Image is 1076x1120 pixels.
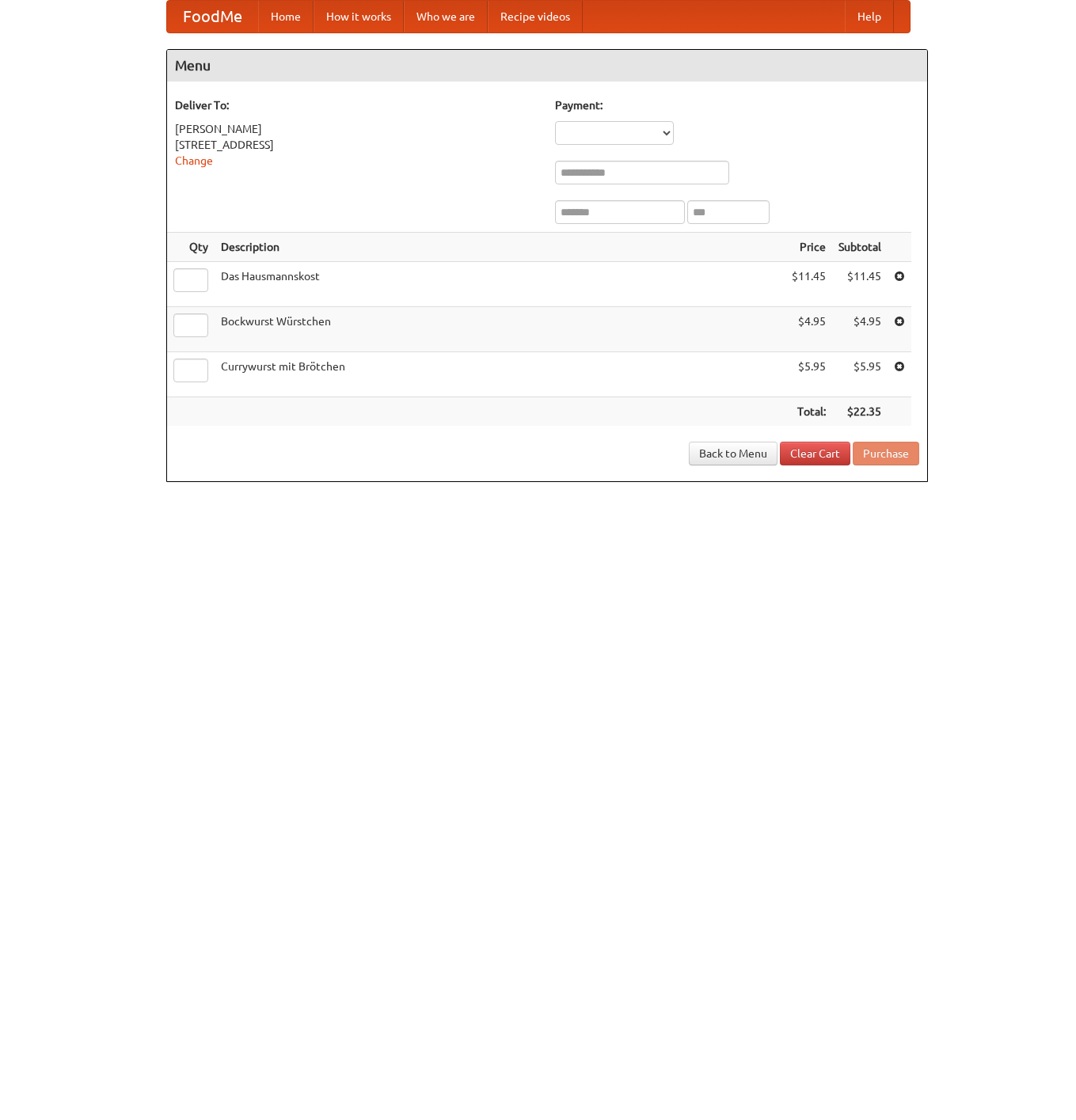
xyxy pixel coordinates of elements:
[689,442,778,465] a: Back to Menu
[780,442,850,465] a: Clear Cart
[215,307,785,352] td: Bockwurst Würstchen
[853,442,919,465] button: Purchase
[555,97,919,113] h5: Payment:
[832,307,888,352] td: $4.95
[845,1,894,32] a: Help
[832,233,888,262] th: Subtotal
[314,1,404,32] a: How it works
[175,121,539,137] div: [PERSON_NAME]
[785,352,832,397] td: $5.95
[488,1,583,32] a: Recipe videos
[785,233,832,262] th: Price
[175,154,213,167] a: Change
[785,262,832,307] td: $11.45
[404,1,488,32] a: Who we are
[832,352,888,397] td: $5.95
[175,97,539,113] h5: Deliver To:
[215,233,785,262] th: Description
[167,50,927,82] h4: Menu
[785,397,832,427] th: Total:
[175,137,539,153] div: [STREET_ADDRESS]
[258,1,314,32] a: Home
[832,262,888,307] td: $11.45
[832,397,888,427] th: $22.35
[785,307,832,352] td: $4.95
[167,233,215,262] th: Qty
[215,262,785,307] td: Das Hausmannskost
[167,1,258,32] a: FoodMe
[215,352,785,397] td: Currywurst mit Brötchen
